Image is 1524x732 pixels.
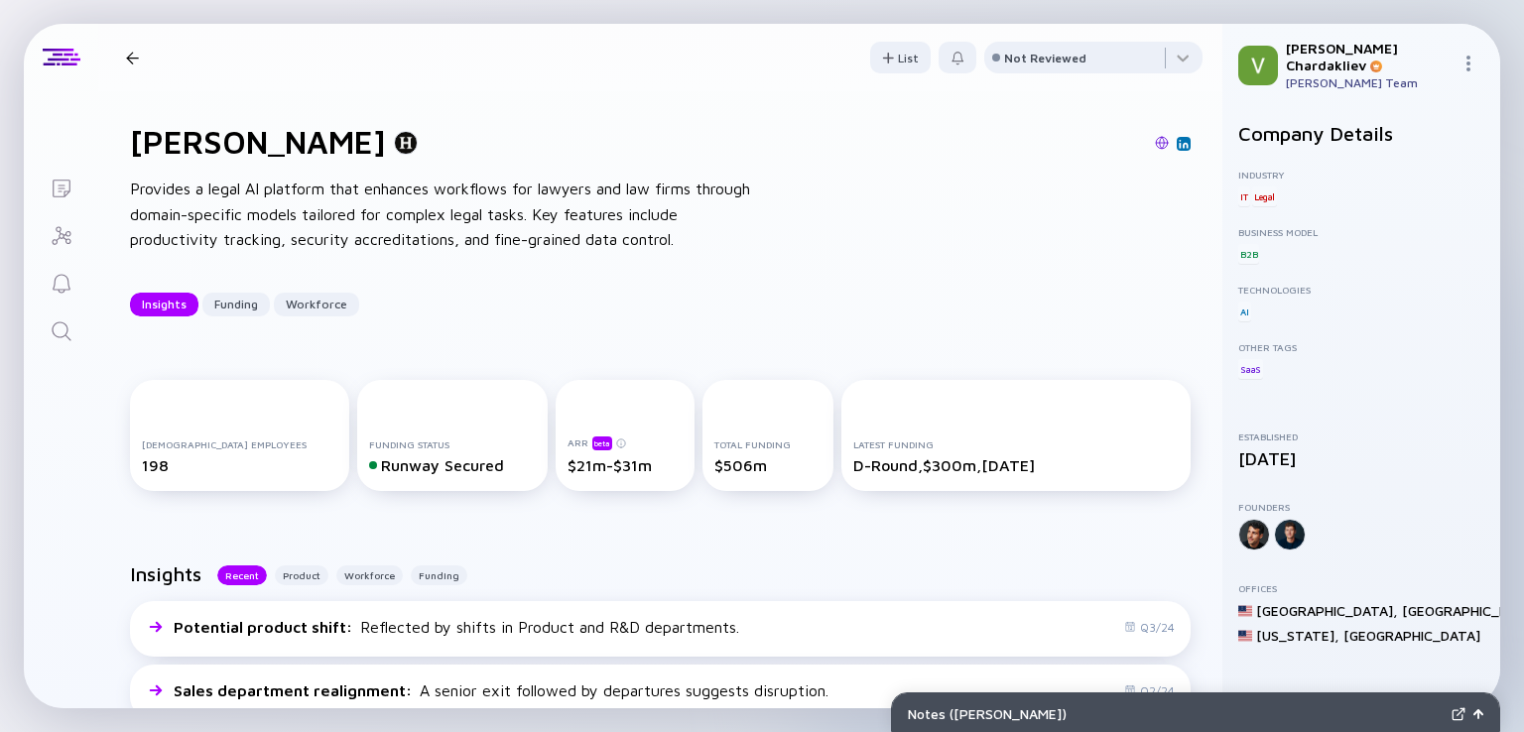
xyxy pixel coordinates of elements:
div: 198 [142,456,337,474]
h1: [PERSON_NAME] [130,123,386,161]
div: Reflected by shifts in Product and R&D departments. [174,618,739,636]
img: Expand Notes [1452,707,1465,721]
h2: Company Details [1238,122,1484,145]
div: Funding Status [369,438,535,450]
div: IT [1238,186,1250,206]
div: ARR [568,435,683,450]
button: List [870,42,931,73]
div: [GEOGRAPHIC_DATA] , [1256,602,1398,619]
h2: Insights [130,562,201,585]
button: Product [275,565,328,585]
div: [GEOGRAPHIC_DATA] [1343,627,1480,644]
img: Harvey Linkedin Page [1179,139,1189,149]
button: Funding [411,565,467,585]
div: Legal [1252,186,1277,206]
div: AI [1238,302,1251,321]
div: D-Round, $300m, [DATE] [853,456,1179,474]
div: [US_STATE] , [1256,627,1339,644]
div: [DATE] [1238,448,1484,469]
div: Technologies [1238,284,1484,296]
div: Other Tags [1238,341,1484,353]
a: Investor Map [24,210,98,258]
div: $506m [714,456,822,474]
div: A senior exit followed by departures suggests disruption. [174,681,828,699]
span: Potential product shift : [174,618,356,636]
img: United States Flag [1238,629,1252,643]
img: United States Flag [1238,604,1252,618]
div: [PERSON_NAME] Team [1286,75,1453,90]
img: Menu [1460,56,1476,71]
a: Reminders [24,258,98,305]
div: Funding [202,289,270,319]
div: Runway Secured [369,456,535,474]
button: Insights [130,293,198,316]
a: Lists [24,163,98,210]
div: Q3/24 [1124,620,1175,635]
div: $21m-$31m [568,456,683,474]
img: Open Notes [1473,709,1483,719]
div: Founders [1238,501,1484,513]
a: Search [24,305,98,353]
div: Q2/24 [1124,683,1175,698]
div: beta [592,436,612,450]
img: Viktor Profile Picture [1238,46,1278,85]
button: Funding [202,293,270,316]
img: Harvey Website [1155,136,1169,150]
div: Industry [1238,169,1484,181]
div: Established [1238,430,1484,442]
div: Not Reviewed [1004,51,1086,65]
div: Insights [130,289,198,319]
div: B2B [1238,244,1259,264]
div: Notes ( [PERSON_NAME] ) [908,705,1444,722]
div: [PERSON_NAME] Chardakliev [1286,40,1453,73]
span: Sales department realignment : [174,681,416,699]
div: Business Model [1238,226,1484,238]
div: [DEMOGRAPHIC_DATA] Employees [142,438,337,450]
div: Offices [1238,582,1484,594]
div: SaaS [1238,359,1263,379]
button: Workforce [336,565,403,585]
div: Workforce [274,289,359,319]
div: Provides a legal AI platform that enhances workflows for lawyers and law firms through domain-spe... [130,177,765,253]
div: Latest Funding [853,438,1179,450]
button: Workforce [274,293,359,316]
button: Recent [217,565,267,585]
div: List [870,43,931,73]
div: Total Funding [714,438,822,450]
